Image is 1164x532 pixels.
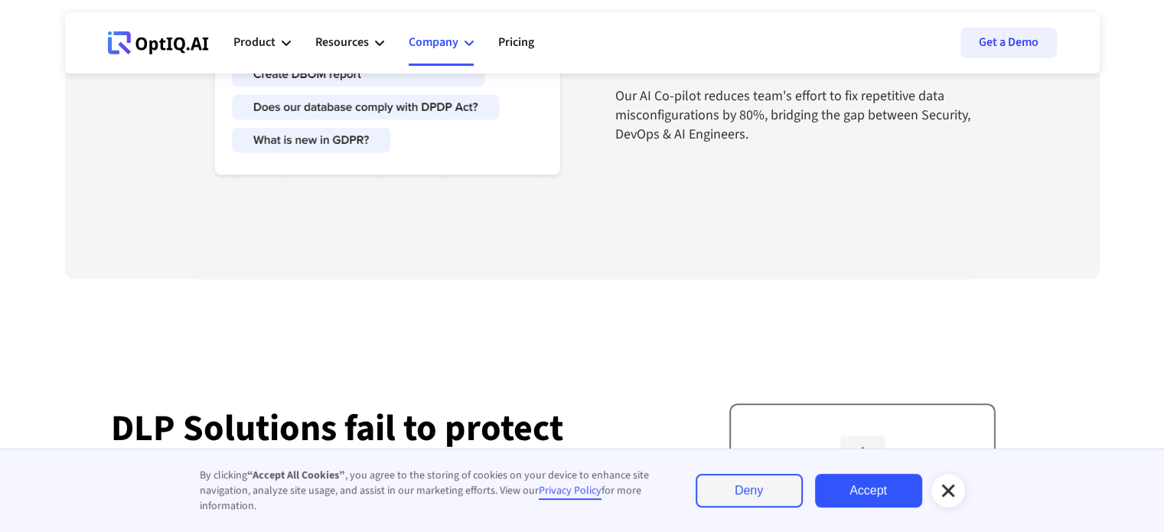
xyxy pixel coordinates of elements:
div: Company [409,32,458,53]
a: Accept [815,474,922,508]
a: Deny [696,474,803,508]
div: Resources [315,20,384,66]
div: Company [409,20,474,66]
div: By clicking , you agree to the storing of cookies on your device to enhance site navigation, anal... [200,468,665,514]
div: Product [233,32,276,53]
div: Resources [315,32,369,53]
a: Webflow Homepage [108,20,209,66]
a: Privacy Policy [539,483,602,500]
div: Product [233,20,291,66]
strong: DLP Solutions fail to protect Insider Threats for AI [111,402,563,496]
a: Pricing [498,20,534,66]
div: Our AI Co-pilot reduces team's effort to fix repetitive data misconfigurations by 80%, bridging t... [615,86,983,145]
a: Get a Demo [960,28,1057,58]
strong: “Accept All Cookies” [247,468,345,483]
